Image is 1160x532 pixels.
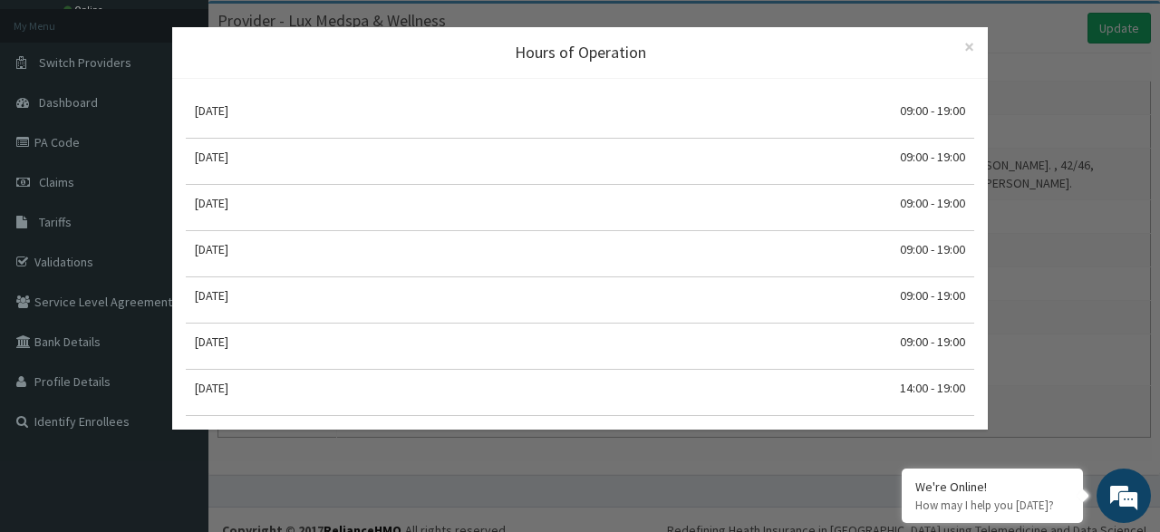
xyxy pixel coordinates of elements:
[9,379,345,443] textarea: Type your message and hit 'Enter'
[186,41,974,64] div: Hours of Operation
[20,100,47,127] div: Navigation go back
[314,401,332,420] span: Attach a file
[900,102,965,120] div: 09:00 - 19:00
[36,263,278,283] span: What will you like me to assist you with?
[900,286,965,305] div: 09:00 - 19:00
[121,114,332,136] div: Provider Portal Assistant
[36,301,292,341] span: I noticed you've been away for a bit. Is there anything else I might help you with?
[900,194,965,212] div: 09:00 - 19:00
[121,91,332,114] div: Naomi Provider Portal Assistant
[195,333,228,351] div: [DATE]
[195,240,228,258] div: [DATE]
[31,238,331,252] div: [PERSON_NAME] Provider Portal Assistant
[296,200,318,220] span: Yes
[286,401,304,420] span: Add emojis
[915,498,1069,513] p: How may I help you today?
[900,379,965,397] div: 14:00 - 19:00
[288,356,302,372] span: More actions
[61,91,101,136] img: d_794563401_operators_776852000000476009
[195,286,228,305] div: [DATE]
[915,479,1069,495] div: We're Online!
[900,240,965,258] div: 09:00 - 19:00
[900,148,965,166] div: 09:00 - 19:00
[284,193,331,227] div: 7:30 PM
[195,379,228,397] div: [DATE]
[297,9,341,53] div: Minimize live chat window
[311,356,331,372] span: End chat
[24,256,291,290] div: 7:30 PM
[195,102,228,120] div: [DATE]
[900,333,965,351] div: 09:00 - 19:00
[195,194,228,212] div: [DATE]
[24,294,304,348] div: 7:36 PM
[195,148,228,166] div: [DATE]
[31,176,322,189] div: You
[964,34,974,59] span: ×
